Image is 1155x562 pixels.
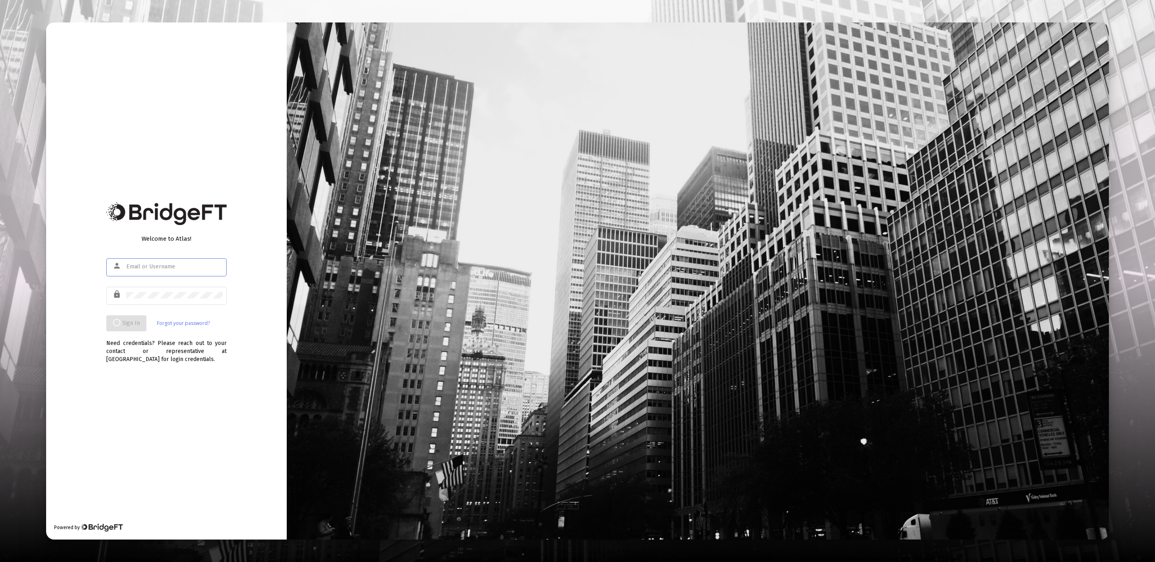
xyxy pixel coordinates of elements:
img: Bridge Financial Technology Logo [106,202,227,225]
mat-icon: lock [113,290,122,299]
img: Bridge Financial Technology Logo [81,523,123,532]
div: Welcome to Atlas! [106,235,227,243]
div: Powered by [54,523,123,532]
button: Sign In [106,315,146,331]
mat-icon: person [113,261,122,271]
span: Sign In [113,320,140,327]
input: Email or Username [126,264,223,270]
div: Need credentials? Please reach out to your contact or representative at [GEOGRAPHIC_DATA] for log... [106,331,227,363]
a: Forgot your password? [157,319,210,327]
